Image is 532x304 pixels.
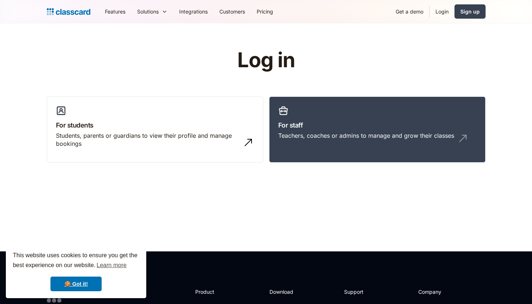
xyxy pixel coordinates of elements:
[95,260,128,271] a: learn more about cookies
[195,288,234,296] h2: Product
[269,96,486,163] a: For staffTeachers, coaches or admins to manage and grow their classes
[47,96,263,163] a: For studentsStudents, parents or guardians to view their profile and manage bookings
[454,4,486,19] a: Sign up
[278,120,476,130] h3: For staff
[50,277,102,291] a: dismiss cookie message
[6,244,146,298] div: cookieconsent
[56,120,254,130] h3: For students
[269,288,299,296] h2: Download
[278,132,454,140] div: Teachers, coaches or admins to manage and grow their classes
[418,288,467,296] h2: Company
[430,3,454,20] a: Login
[13,251,139,271] span: This website uses cookies to ensure you get the best experience on our website.
[214,3,251,20] a: Customers
[460,8,480,15] div: Sign up
[344,288,374,296] h2: Support
[56,132,239,148] div: Students, parents or guardians to view their profile and manage bookings
[390,3,429,20] a: Get a demo
[131,3,173,20] div: Solutions
[99,3,131,20] a: Features
[173,3,214,20] a: Integrations
[251,3,279,20] a: Pricing
[47,7,90,17] a: home
[150,49,382,72] h1: Log in
[137,8,159,15] div: Solutions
